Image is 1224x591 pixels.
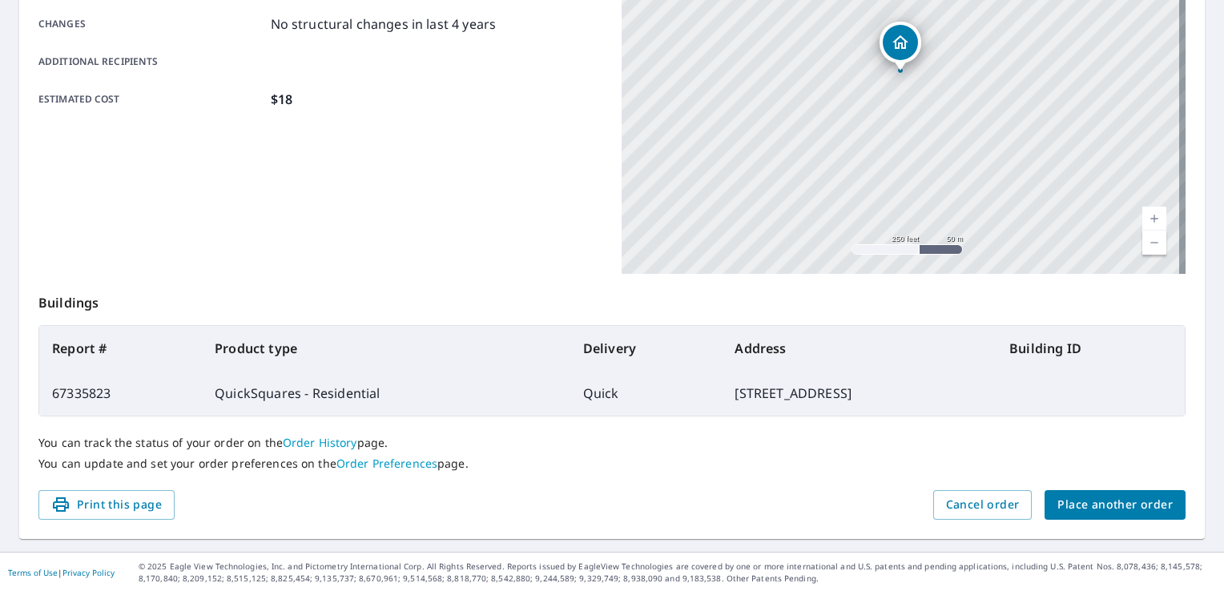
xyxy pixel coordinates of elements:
[271,14,497,34] p: No structural changes in last 4 years
[1142,207,1166,231] a: Current Level 17, Zoom In
[38,274,1186,325] p: Buildings
[202,371,570,416] td: QuickSquares - Residential
[722,371,997,416] td: [STREET_ADDRESS]
[933,490,1033,520] button: Cancel order
[39,371,202,416] td: 67335823
[722,326,997,371] th: Address
[8,567,58,578] a: Terms of Use
[880,22,921,71] div: Dropped pin, building 1, Residential property, 1600 White Ave Grand Junction, CO 81501
[1045,490,1186,520] button: Place another order
[997,326,1185,371] th: Building ID
[946,495,1020,515] span: Cancel order
[202,326,570,371] th: Product type
[38,90,264,109] p: Estimated cost
[62,567,115,578] a: Privacy Policy
[570,371,723,416] td: Quick
[38,436,1186,450] p: You can track the status of your order on the page.
[51,495,162,515] span: Print this page
[39,326,202,371] th: Report #
[38,456,1186,471] p: You can update and set your order preferences on the page.
[139,561,1216,585] p: © 2025 Eagle View Technologies, Inc. and Pictometry International Corp. All Rights Reserved. Repo...
[38,14,264,34] p: Changes
[1142,231,1166,255] a: Current Level 17, Zoom Out
[8,568,115,577] p: |
[283,435,357,450] a: Order History
[38,490,175,520] button: Print this page
[38,54,264,69] p: Additional recipients
[1057,495,1173,515] span: Place another order
[336,456,437,471] a: Order Preferences
[271,90,292,109] p: $18
[570,326,723,371] th: Delivery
